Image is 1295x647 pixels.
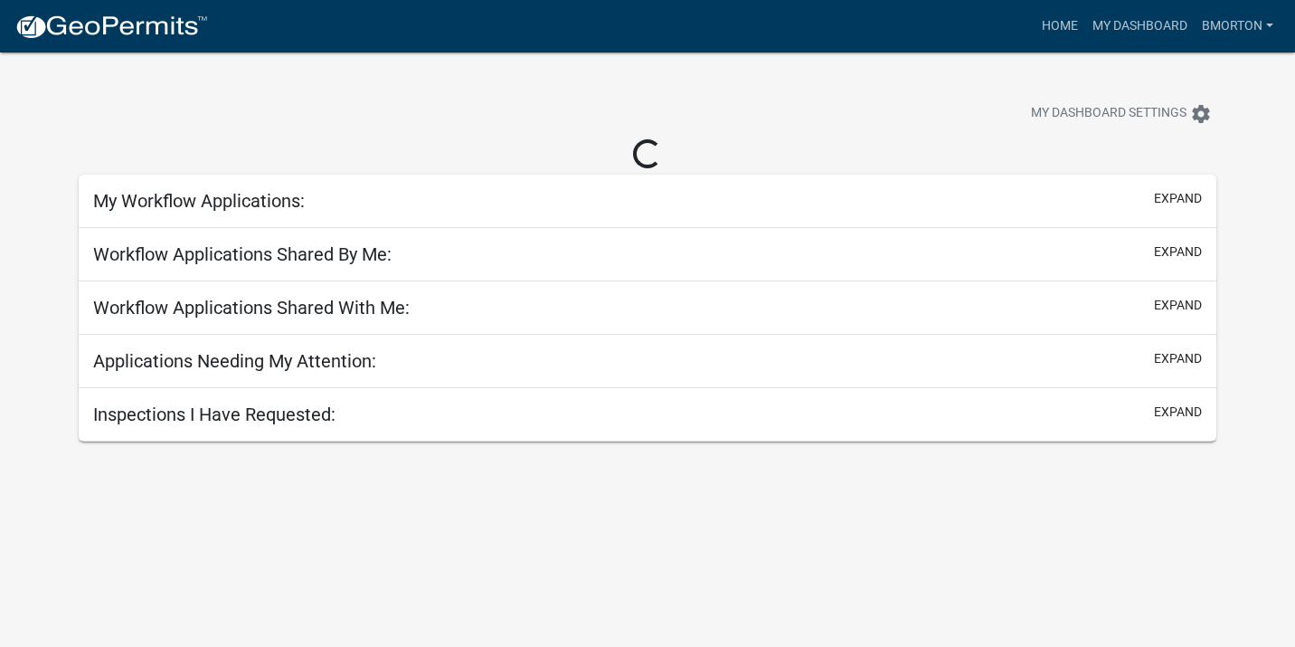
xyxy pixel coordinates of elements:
button: My Dashboard Settingssettings [1016,96,1226,131]
h5: Applications Needing My Attention: [93,350,376,372]
h5: Inspections I Have Requested: [93,404,336,425]
button: expand [1154,243,1202,262]
button: expand [1154,296,1202,315]
a: Home [1035,9,1085,43]
a: bmorton [1195,9,1281,43]
button: expand [1154,349,1202,368]
button: expand [1154,403,1202,422]
a: My Dashboard [1085,9,1195,43]
i: settings [1190,103,1212,125]
span: My Dashboard Settings [1031,103,1186,125]
h5: Workflow Applications Shared By Me: [93,243,392,265]
h5: My Workflow Applications: [93,190,305,212]
h5: Workflow Applications Shared With Me: [93,297,410,319]
button: expand [1154,189,1202,208]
